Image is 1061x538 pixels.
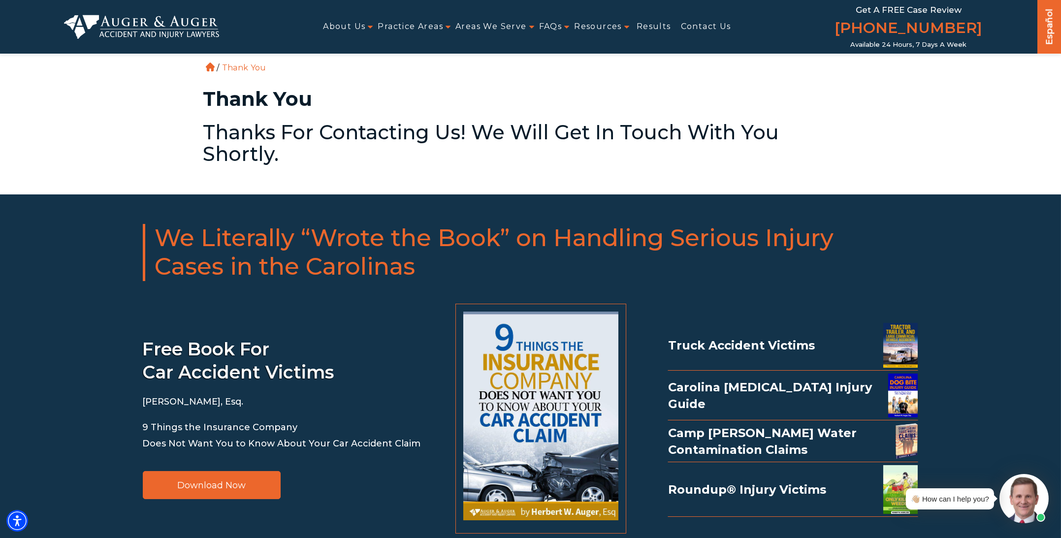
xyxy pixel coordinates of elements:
[883,465,918,514] img: Case Against Roundup Ebook
[155,224,919,253] span: We Literally “Wrote the Book” on Handling Serious Injury
[155,253,919,281] span: Cases in the Carolinas
[851,41,967,49] span: Available 24 Hours, 7 Days a Week
[888,374,918,418] img: Dog Bite Injury Guide Ebook
[999,474,1049,523] img: Intaker widget Avatar
[323,16,365,38] a: About Us
[668,374,918,418] div: Carolina [MEDICAL_DATA] Injury Guide
[637,16,671,38] a: Results
[668,465,918,514] div: Roundup® Injury Victims
[203,120,779,166] a: Thanks for contacting us! We will get in touch with you shortly.
[856,5,962,15] span: Get a FREE Case Review
[668,465,918,514] a: Roundup® Injury VictimsCase Against Roundup Ebook
[668,423,918,459] div: Camp [PERSON_NAME] Water Contamination Claims
[681,16,731,38] a: Contact Us
[455,16,527,38] a: Areas We Serve
[143,471,281,499] a: Download Now
[539,16,562,38] a: FAQs
[6,510,28,532] div: Accessibility Menu
[835,17,983,41] a: [PHONE_NUMBER]
[64,15,220,38] img: Auger & Auger Accident and Injury Lawyers Logo
[668,374,918,418] a: Carolina [MEDICAL_DATA] Injury GuideDog Bite Injury Guide Ebook
[668,323,918,368] a: Truck Accident VictimsTruck Accident Ebook
[203,89,858,109] h1: Thank You
[206,63,215,71] a: Home
[143,394,421,410] p: [PERSON_NAME], Esq.
[143,338,421,384] h3: Free book for car accident victims
[896,423,918,459] img: book
[220,63,269,72] li: Thank You
[378,16,443,38] a: Practice Areas
[883,323,918,368] img: Truck Accident Ebook
[911,492,989,506] div: 👋🏼 How can I help you?
[463,312,619,521] img: 9-things-insurance-company-does-ebook-091223
[143,419,421,451] p: 9 Things the Insurance Company Does Not Want You to Know About Your Car Accident Claim
[668,323,918,368] div: Truck Accident Victims
[574,16,622,38] a: Resources
[668,423,918,459] a: Camp [PERSON_NAME] Water Contamination Claimsbook
[177,481,246,490] span: Download Now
